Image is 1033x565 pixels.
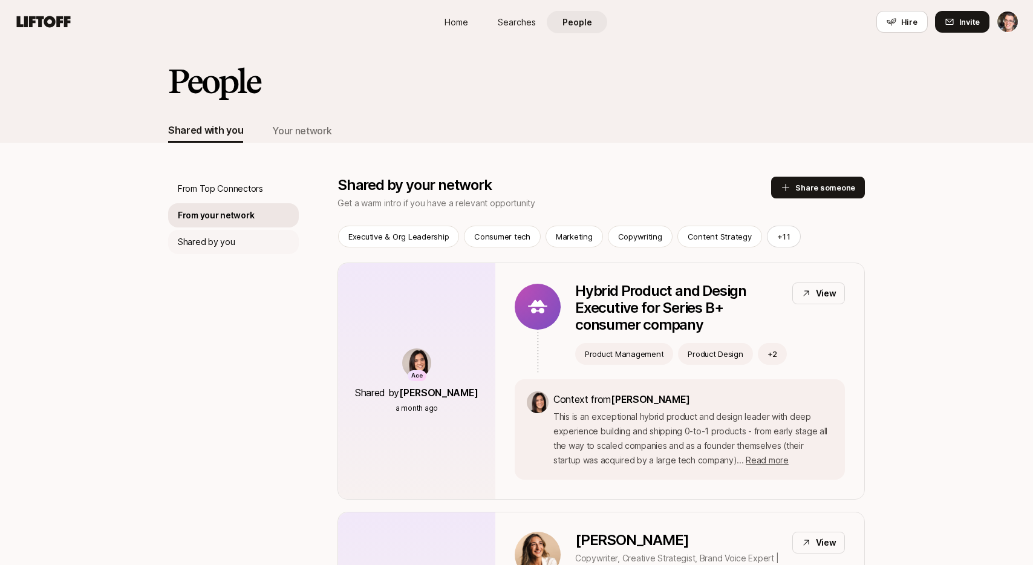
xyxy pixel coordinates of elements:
[556,230,593,243] p: Marketing
[585,348,663,360] p: Product Management
[178,208,254,223] p: From your network
[426,11,486,33] a: Home
[168,122,243,138] div: Shared with you
[935,11,989,33] button: Invite
[767,226,801,247] button: +11
[337,177,771,194] p: Shared by your network
[816,286,836,301] p: View
[396,403,438,414] p: a month ago
[816,535,836,550] p: View
[411,371,423,381] p: Ace
[527,391,549,413] img: 71d7b91d_d7cb_43b4_a7ea_a9b2f2cc6e03.jpg
[758,343,787,365] button: +2
[997,11,1018,32] img: Eric Smith
[399,387,478,399] span: [PERSON_NAME]
[348,230,449,243] p: Executive & Org Leadership
[562,16,592,28] span: People
[746,455,788,465] span: Read more
[688,230,752,243] p: Content Strategy
[168,119,243,143] button: Shared with you
[355,385,478,400] p: Shared by
[997,11,1018,33] button: Eric Smith
[553,391,833,407] p: Context from
[688,348,743,360] p: Product Design
[771,177,865,198] button: Share someone
[611,393,690,405] span: [PERSON_NAME]
[337,196,771,211] p: Get a warm intro if you have a relevant opportunity
[498,16,536,28] span: Searches
[272,119,331,143] button: Your network
[272,123,331,139] div: Your network
[178,181,263,196] p: From Top Connectors
[876,11,928,33] button: Hire
[575,532,783,549] p: [PERSON_NAME]
[901,16,917,28] span: Hire
[618,230,662,243] p: Copywriting
[486,11,547,33] a: Searches
[575,282,783,333] p: Hybrid Product and Design Executive for Series B+ consumer company
[959,16,980,28] span: Invite
[402,348,431,377] img: 71d7b91d_d7cb_43b4_a7ea_a9b2f2cc6e03.jpg
[445,16,468,28] span: Home
[337,263,865,500] a: AceShared by[PERSON_NAME]a month agoHybrid Product and Design Executive for Series B+ consumer co...
[168,63,260,99] h2: People
[474,230,530,243] p: Consumer tech
[553,410,833,468] p: This is an exceptional hybrid product and design leader with deep experience building and shippin...
[547,11,607,33] a: People
[178,235,235,249] p: Shared by you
